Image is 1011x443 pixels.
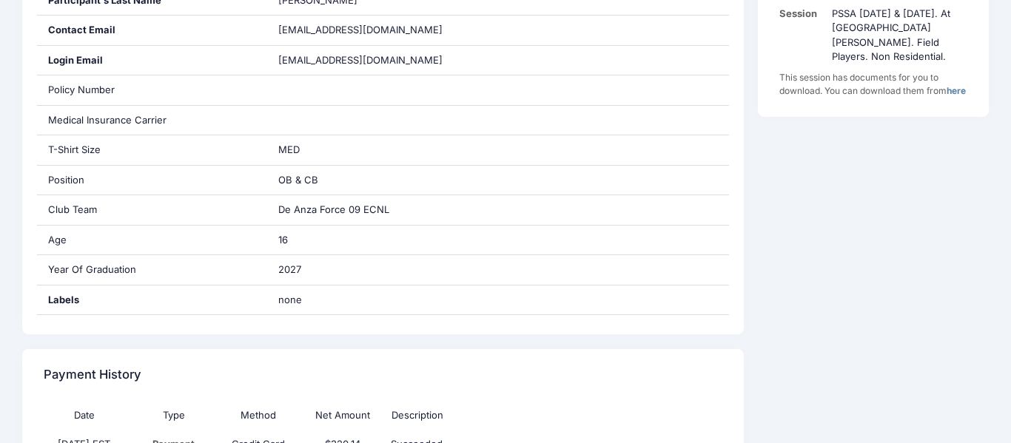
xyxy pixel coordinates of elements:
span: none [278,293,463,308]
span: [EMAIL_ADDRESS][DOMAIN_NAME] [278,24,443,35]
div: Club Team [37,195,268,225]
div: Contact Email [37,16,268,45]
a: here [947,85,966,96]
th: Net Amount [300,401,385,430]
th: Description [385,401,638,430]
span: De Anza Force 09 ECNL [278,203,389,215]
div: Age [37,226,268,255]
span: [EMAIL_ADDRESS][DOMAIN_NAME] [278,53,463,68]
div: Medical Insurance Carrier [37,106,268,135]
th: Type [132,401,216,430]
div: Login Email [37,46,268,75]
span: 16 [278,234,288,246]
div: Labels [37,285,268,315]
th: Date [44,401,131,430]
h4: Payment History [44,354,141,396]
div: This session has documents for you to download. You can download them from [779,71,967,98]
span: OB & CB [278,174,318,186]
span: 2027 [278,263,301,275]
div: T-Shirt Size [37,135,268,165]
span: MED [278,143,300,155]
div: Policy Number [37,75,268,105]
div: Year Of Graduation [37,255,268,285]
div: Position [37,166,268,195]
th: Method [216,401,300,430]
